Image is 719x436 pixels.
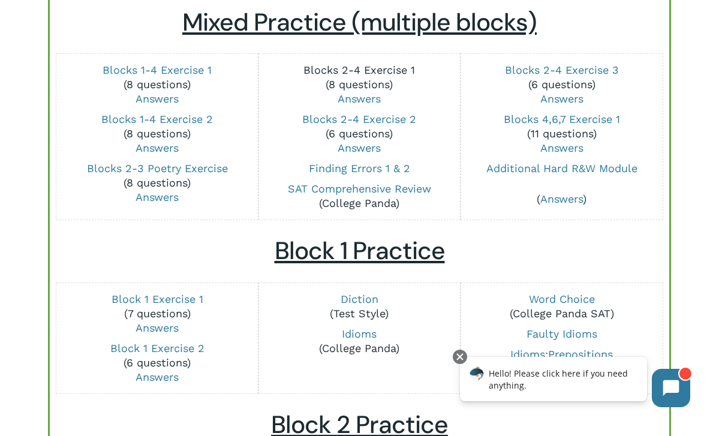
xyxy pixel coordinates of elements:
[275,235,445,267] u: Block 1 Practice
[182,7,537,38] u: Mixed Practice (multiple blocks)
[540,142,583,154] a: Answers
[342,327,377,340] a: Idioms
[540,193,583,205] a: Answers
[62,112,251,155] p: (8 questions)
[309,162,410,175] a: Finding Errors 1 & 2
[338,142,381,154] a: Answers
[341,293,378,305] a: Diction
[467,292,656,321] p: (College Panda SAT)
[136,321,179,334] a: Answers
[540,92,583,105] a: Answers
[529,293,595,305] a: Word Choice
[136,142,179,154] a: Answers
[467,112,656,155] p: (11 questions)
[136,371,179,383] a: Answers
[527,327,597,340] a: Faulty Idioms
[101,113,213,125] a: Blocks 1-4 Exercise 2
[136,92,179,105] a: Answers
[136,191,179,203] a: Answers
[110,342,204,354] a: Block 1 Exercise 2
[288,182,431,195] a: SAT Comprehensive Review
[62,341,251,384] p: (6 questions)
[265,327,454,356] p: (College Panda)
[112,293,203,305] a: Block 1 Exercise 1
[87,162,228,175] a: Blocks 2-3 Poetry Exercise
[504,113,620,125] a: Blocks 4,6,7 Exercise 1
[505,64,619,76] a: Blocks 2-4 Exercise 3
[467,192,656,206] p: ( )
[265,112,454,155] p: (6 questions)
[467,63,656,106] p: (6 questions)
[62,161,251,205] p: (8 questions)
[338,92,381,105] a: Answers
[265,63,454,106] p: (8 questions)
[486,162,637,175] a: Additional Hard R&W Module
[265,292,454,321] p: (Test Style)
[302,113,416,125] a: Blocks 2-4 Exercise 2
[303,64,415,76] a: Blocks 2-4 Exercise 1
[62,63,251,106] p: (8 questions)
[62,292,251,335] p: (7 questions)
[265,182,454,211] p: (College Panda)
[447,347,702,419] iframe: Chatbot
[103,64,212,76] a: Blocks 1-4 Exercise 1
